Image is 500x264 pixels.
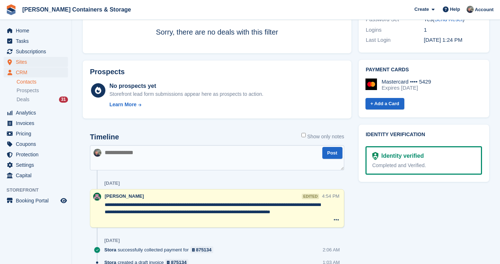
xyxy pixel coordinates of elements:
a: Contacts [17,79,68,85]
span: Deals [17,96,29,103]
div: 2:06 AM [323,246,340,253]
img: Adam Greenhalgh [94,149,101,157]
a: menu [4,57,68,67]
span: Account [475,6,494,13]
label: Show only notes [301,133,344,140]
span: Pricing [16,129,59,139]
a: + Add a Card [365,98,404,110]
div: edited [302,194,319,199]
span: Invoices [16,118,59,128]
span: Storefront [6,187,72,194]
div: Completed and Verified. [372,162,475,169]
div: Identity verified [378,152,424,160]
div: No prospects yet [109,82,263,90]
span: Create [414,6,429,13]
span: Tasks [16,36,59,46]
img: Mastercard Logo [365,79,377,90]
span: Stora [104,246,116,253]
span: Settings [16,160,59,170]
a: menu [4,160,68,170]
div: Logins [366,26,424,34]
span: Coupons [16,139,59,149]
a: Preview store [59,196,68,205]
img: Identity Verification Ready [372,152,378,160]
a: menu [4,108,68,118]
a: menu [4,196,68,206]
a: menu [4,129,68,139]
a: menu [4,170,68,180]
span: [PERSON_NAME] [105,193,144,199]
a: menu [4,118,68,128]
div: Storefront lead form submissions appear here as prospects to action. [109,90,263,98]
a: [PERSON_NAME] Containers & Storage [19,4,134,15]
div: Yes [424,15,482,24]
div: Last Login [366,36,424,44]
h2: Payment cards [366,67,482,73]
a: Learn More [109,101,263,108]
input: Show only notes [301,133,306,137]
div: [DATE] [104,180,120,186]
div: Expires [DATE] [382,85,431,91]
span: Analytics [16,108,59,118]
span: Sites [16,57,59,67]
h2: Prospects [90,68,125,76]
a: Deals 31 [17,96,68,103]
span: Subscriptions [16,46,59,57]
img: Julia Marcham [93,193,101,201]
a: menu [4,139,68,149]
button: Post [322,147,342,159]
span: Prospects [17,87,39,94]
span: Help [450,6,460,13]
div: successfully collected payment for [104,246,217,253]
div: Password Set [366,15,424,24]
a: menu [4,26,68,36]
div: Learn More [109,101,136,108]
span: Protection [16,149,59,160]
h2: Identity verification [366,132,482,138]
a: 875134 [190,246,214,253]
div: Mastercard •••• 5429 [382,79,431,85]
span: Booking Portal [16,196,59,206]
span: Sorry, there are no deals with this filter [156,28,278,36]
a: menu [4,46,68,57]
div: 31 [59,97,68,103]
a: menu [4,36,68,46]
a: menu [4,149,68,160]
span: Home [16,26,59,36]
div: 4:54 PM [322,193,339,200]
h2: Timeline [90,133,119,141]
img: stora-icon-8386f47178a22dfd0bd8f6a31ec36ba5ce8667c1dd55bd0f319d3a0aa187defe.svg [6,4,17,15]
a: menu [4,67,68,77]
div: [DATE] [104,238,120,243]
div: 875134 [196,246,212,253]
span: CRM [16,67,59,77]
a: Prospects [17,87,68,94]
div: 1 [424,26,482,34]
span: Capital [16,170,59,180]
time: 2025-09-02 12:24:15 UTC [424,37,462,43]
img: Adam Greenhalgh [467,6,474,13]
